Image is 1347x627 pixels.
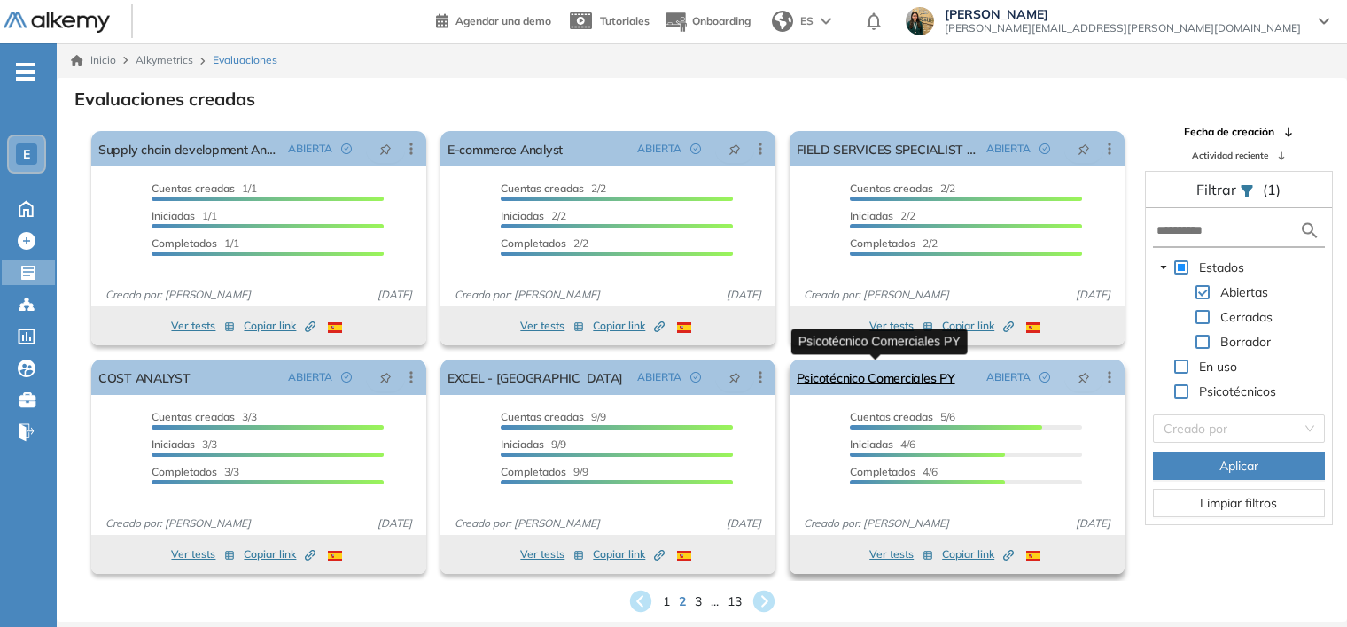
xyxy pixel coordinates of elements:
[152,465,239,478] span: 3/3
[288,369,332,385] span: ABIERTA
[1299,220,1320,242] img: search icon
[152,410,257,423] span: 3/3
[791,329,968,354] div: Psicotécnico Comerciales PY
[1199,383,1276,399] span: Psicotécnicos
[213,52,277,68] span: Evaluaciones
[1219,456,1258,476] span: Aplicar
[869,544,933,565] button: Ver tests
[370,515,419,531] span: [DATE]
[1192,149,1268,162] span: Actividad reciente
[593,318,665,334] span: Copiar link
[501,209,544,222] span: Iniciadas
[679,592,686,611] span: 2
[171,544,235,565] button: Ver tests
[328,551,342,561] img: ESP
[850,410,933,423] span: Cuentas creadas
[1220,334,1271,350] span: Borrador
[16,70,35,74] i: -
[850,182,933,195] span: Cuentas creadas
[720,287,768,303] span: [DATE]
[942,315,1014,337] button: Copiar link
[850,465,938,478] span: 4/6
[98,131,281,166] a: Supply chain development Analyst
[71,52,116,68] a: Inicio
[1263,179,1281,200] span: (1)
[501,410,584,423] span: Cuentas creadas
[1220,309,1273,325] span: Cerradas
[152,236,217,250] span: Completados
[152,182,257,195] span: 1/1
[850,236,938,250] span: 2/2
[1199,259,1244,275] span: Estados
[98,287,258,303] span: Creado por: [PERSON_NAME]
[448,515,607,531] span: Creado por: [PERSON_NAME]
[171,315,235,337] button: Ver tests
[677,322,691,333] img: ESP
[850,465,915,478] span: Completados
[677,551,691,561] img: ESP
[455,14,551,27] span: Agendar una demo
[720,515,768,531] span: [DATE]
[637,369,681,385] span: ABIERTA
[1184,124,1274,140] span: Fecha de creación
[520,544,584,565] button: Ver tests
[448,287,607,303] span: Creado por: [PERSON_NAME]
[945,21,1301,35] span: [PERSON_NAME][EMAIL_ADDRESS][PERSON_NAME][DOMAIN_NAME]
[690,143,701,154] span: check-circle
[942,318,1014,334] span: Copiar link
[1195,257,1248,278] span: Estados
[341,143,352,154] span: check-circle
[850,209,915,222] span: 2/2
[1039,372,1050,383] span: check-circle
[520,315,584,337] button: Ver tests
[379,142,392,156] span: pushpin
[152,209,217,222] span: 1/1
[152,437,195,451] span: Iniciadas
[98,515,258,531] span: Creado por: [PERSON_NAME]
[328,322,342,333] img: ESP
[152,437,217,451] span: 3/3
[600,14,650,27] span: Tutoriales
[1217,306,1276,328] span: Cerradas
[501,236,566,250] span: Completados
[244,318,315,334] span: Copiar link
[1064,135,1103,163] button: pushpin
[152,236,239,250] span: 1/1
[1258,542,1347,627] iframe: Chat Widget
[288,141,332,157] span: ABIERTA
[244,546,315,562] span: Copiar link
[501,236,588,250] span: 2/2
[797,131,979,166] a: FIELD SERVICES SPECIALIST (IT)
[663,592,670,611] span: 1
[986,369,1031,385] span: ABIERTA
[152,182,235,195] span: Cuentas creadas
[74,89,255,110] h3: Evaluaciones creadas
[1195,381,1280,402] span: Psicotécnicos
[1217,282,1272,303] span: Abiertas
[1195,356,1241,377] span: En uso
[1159,263,1168,272] span: caret-down
[1078,142,1090,156] span: pushpin
[23,147,30,161] span: E
[850,236,915,250] span: Completados
[448,131,563,166] a: E-commerce Analyst
[98,360,191,395] a: COST ANALYST
[501,437,566,451] span: 9/9
[1064,363,1103,391] button: pushpin
[711,592,719,611] span: ...
[692,14,751,27] span: Onboarding
[821,18,831,25] img: arrow
[1153,452,1325,480] button: Aplicar
[1153,489,1325,517] button: Limpiar filtros
[715,363,754,391] button: pushpin
[152,209,195,222] span: Iniciadas
[501,465,566,478] span: Completados
[379,370,392,384] span: pushpin
[797,360,955,395] a: Psicotécnico Comerciales PY
[728,370,741,384] span: pushpin
[366,135,405,163] button: pushpin
[1069,515,1117,531] span: [DATE]
[1026,322,1040,333] img: ESP
[448,360,623,395] a: EXCEL - [GEOGRAPHIC_DATA]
